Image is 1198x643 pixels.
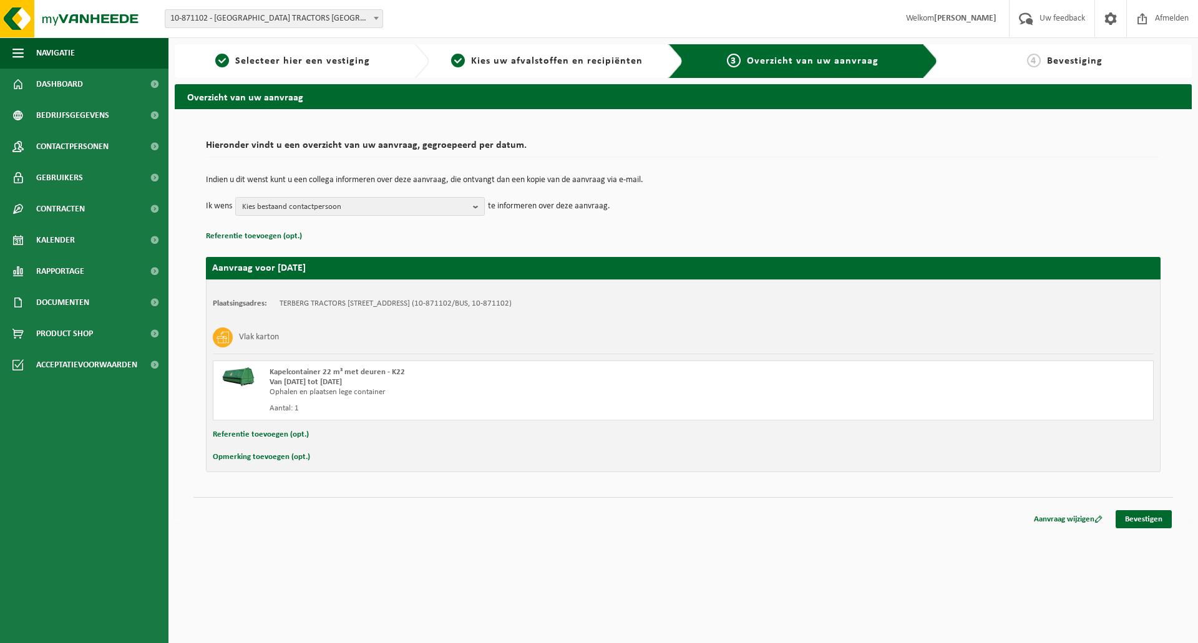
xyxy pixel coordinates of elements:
span: 3 [727,54,741,67]
span: Kapelcontainer 22 m³ met deuren - K22 [270,368,405,376]
span: Rapportage [36,256,84,287]
img: HK-XK-22-GN-00.png [220,367,257,386]
a: 2Kies uw afvalstoffen en recipiënten [436,54,659,69]
span: Dashboard [36,69,83,100]
p: Indien u dit wenst kunt u een collega informeren over deze aanvraag, die ontvangt dan een kopie v... [206,176,1161,185]
span: Gebruikers [36,162,83,193]
span: Bevestiging [1047,56,1103,66]
div: Aantal: 1 [270,404,733,413]
span: Kalender [36,225,75,256]
strong: Van [DATE] tot [DATE] [270,378,342,386]
span: Acceptatievoorwaarden [36,349,137,380]
span: Contactpersonen [36,131,109,162]
button: Referentie toevoegen (opt.) [206,228,302,244]
span: 10-871102 - TERBERG TRACTORS BELGIUM - DESTELDONK [165,10,382,27]
strong: Aanvraag voor [DATE] [212,263,306,273]
strong: Plaatsingsadres: [213,299,267,307]
span: Kies uw afvalstoffen en recipiënten [471,56,643,66]
button: Kies bestaand contactpersoon [235,197,485,216]
span: Kies bestaand contactpersoon [242,198,468,216]
button: Opmerking toevoegen (opt.) [213,449,310,465]
span: Contracten [36,193,85,225]
strong: [PERSON_NAME] [934,14,996,23]
span: 2 [451,54,465,67]
h2: Hieronder vindt u een overzicht van uw aanvraag, gegroepeerd per datum. [206,140,1161,157]
span: 1 [215,54,229,67]
h3: Vlak karton [239,327,279,347]
p: te informeren over deze aanvraag. [488,197,610,216]
h2: Overzicht van uw aanvraag [175,84,1192,109]
span: Product Shop [36,318,93,349]
p: Ik wens [206,197,232,216]
span: Navigatie [36,37,75,69]
td: TERBERG TRACTORS [STREET_ADDRESS] (10-871102/BUS, 10-871102) [280,299,512,309]
a: Aanvraag wijzigen [1025,510,1112,528]
a: Bevestigen [1116,510,1172,528]
span: Overzicht van uw aanvraag [747,56,879,66]
span: Documenten [36,287,89,318]
span: Bedrijfsgegevens [36,100,109,131]
div: Ophalen en plaatsen lege container [270,387,733,397]
span: 10-871102 - TERBERG TRACTORS BELGIUM - DESTELDONK [165,9,383,28]
span: Selecteer hier een vestiging [235,56,370,66]
span: 4 [1027,54,1041,67]
a: 1Selecteer hier een vestiging [181,54,404,69]
button: Referentie toevoegen (opt.) [213,427,309,443]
